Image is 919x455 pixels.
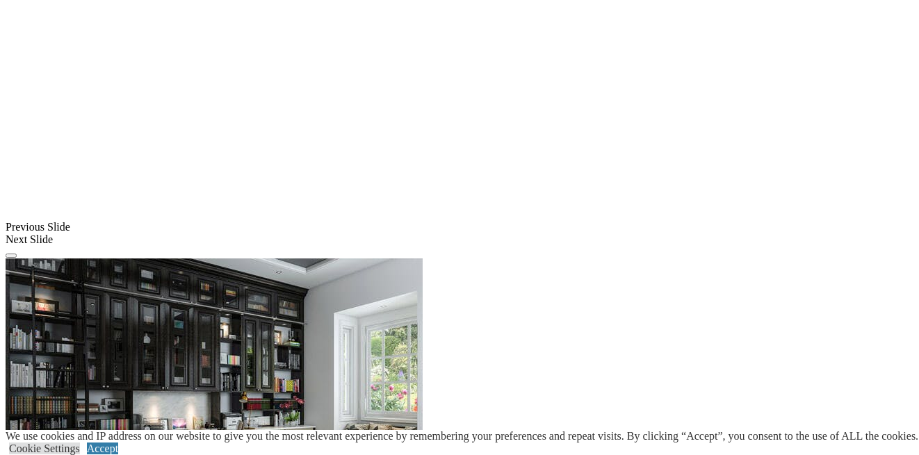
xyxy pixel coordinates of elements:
[9,442,80,454] a: Cookie Settings
[6,430,918,442] div: We use cookies and IP address on our website to give you the most relevant experience by remember...
[87,442,118,454] a: Accept
[6,233,913,246] div: Next Slide
[6,221,913,233] div: Previous Slide
[6,254,17,258] button: Click here to pause slide show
